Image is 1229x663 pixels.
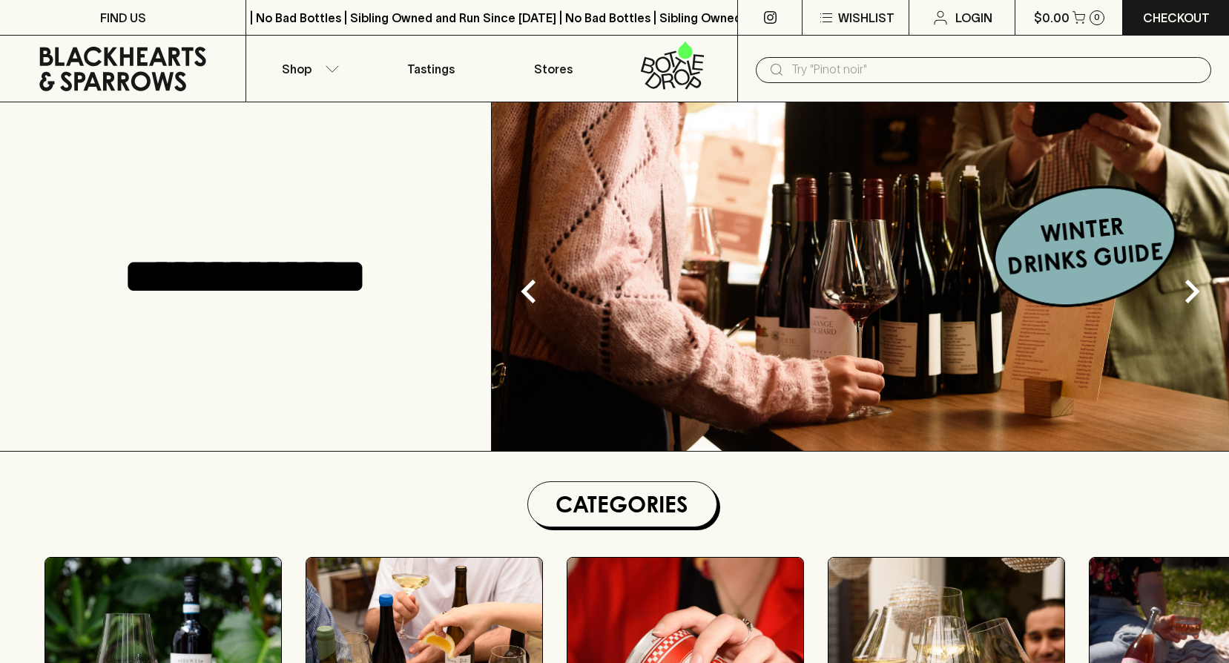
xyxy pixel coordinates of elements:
p: 0 [1094,13,1100,22]
p: Login [955,9,992,27]
img: optimise [492,102,1229,451]
p: Shop [282,60,312,78]
p: FIND US [100,9,146,27]
h1: Categories [534,488,711,521]
button: Shop [246,36,369,102]
a: Stores [492,36,614,102]
p: Stores [534,60,573,78]
p: $0.00 [1034,9,1070,27]
p: Wishlist [838,9,894,27]
input: Try "Pinot noir" [791,58,1199,82]
a: Tastings [369,36,492,102]
button: Previous [499,262,559,321]
p: Tastings [407,60,455,78]
p: Checkout [1143,9,1210,27]
button: Next [1162,262,1222,321]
